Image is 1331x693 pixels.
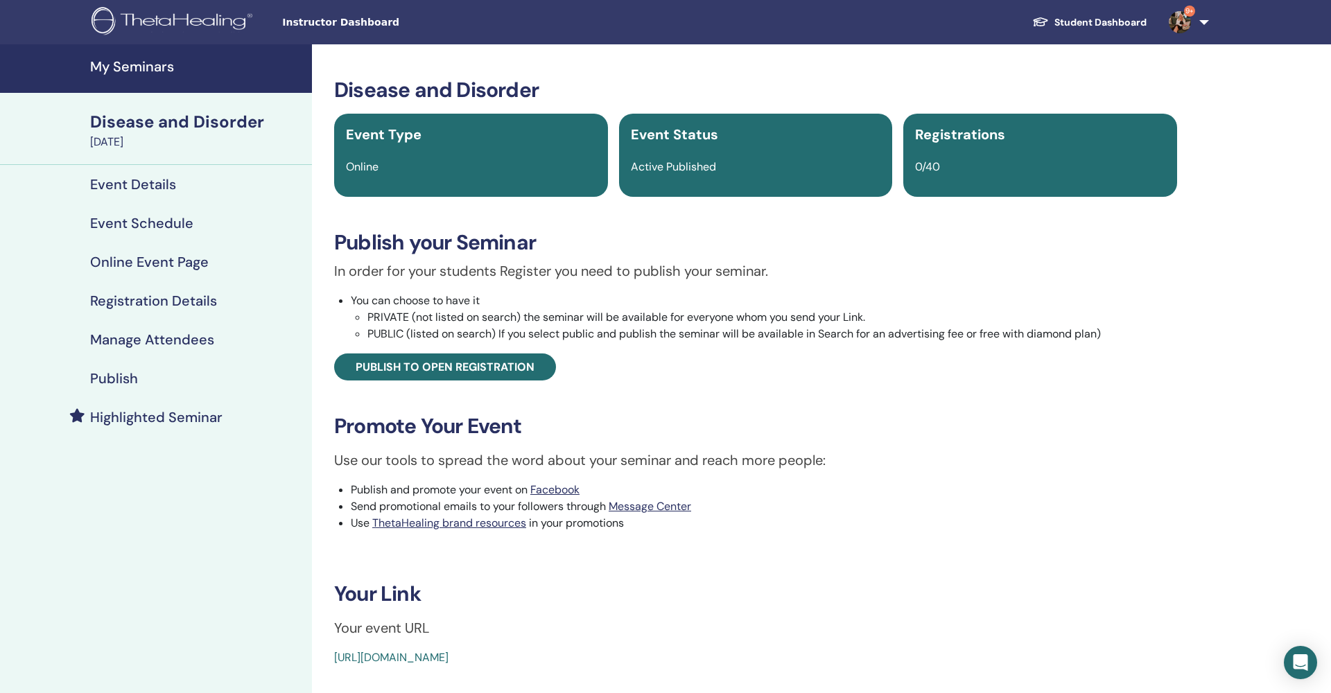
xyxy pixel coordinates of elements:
h4: Highlighted Seminar [90,409,223,426]
div: [DATE] [90,134,304,150]
h4: Event Schedule [90,215,193,231]
img: logo.png [92,7,257,38]
li: Send promotional emails to your followers through [351,498,1177,515]
span: 9+ [1184,6,1195,17]
h4: Event Details [90,176,176,193]
p: Your event URL [334,617,1177,638]
li: PRIVATE (not listed on search) the seminar will be available for everyone whom you send your Link. [367,309,1177,326]
span: Event Type [346,125,421,143]
h4: Registration Details [90,292,217,309]
span: Active Published [631,159,716,174]
a: Publish to open registration [334,353,556,380]
span: Instructor Dashboard [282,15,490,30]
h4: Publish [90,370,138,387]
p: In order for your students Register you need to publish your seminar. [334,261,1177,281]
span: Event Status [631,125,718,143]
a: [URL][DOMAIN_NAME] [334,650,449,665]
h4: Online Event Page [90,254,209,270]
li: Use in your promotions [351,515,1177,532]
a: Disease and Disorder[DATE] [82,110,312,150]
li: PUBLIC (listed on search) If you select public and publish the seminar will be available in Searc... [367,326,1177,342]
h4: Manage Attendees [90,331,214,348]
h3: Promote Your Event [334,414,1177,439]
img: graduation-cap-white.svg [1032,16,1049,28]
h3: Disease and Disorder [334,78,1177,103]
h3: Your Link [334,581,1177,606]
h4: My Seminars [90,58,304,75]
li: You can choose to have it [351,292,1177,342]
li: Publish and promote your event on [351,482,1177,498]
span: Publish to open registration [356,360,534,374]
a: Student Dashboard [1021,10,1158,35]
img: default.jpg [1169,11,1191,33]
span: Registrations [915,125,1005,143]
div: Open Intercom Messenger [1284,646,1317,679]
p: Use our tools to spread the word about your seminar and reach more people: [334,450,1177,471]
span: Online [346,159,379,174]
a: ThetaHealing brand resources [372,516,526,530]
span: 0/40 [915,159,940,174]
a: Message Center [609,499,691,514]
h3: Publish your Seminar [334,230,1177,255]
div: Disease and Disorder [90,110,304,134]
a: Facebook [530,482,580,497]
